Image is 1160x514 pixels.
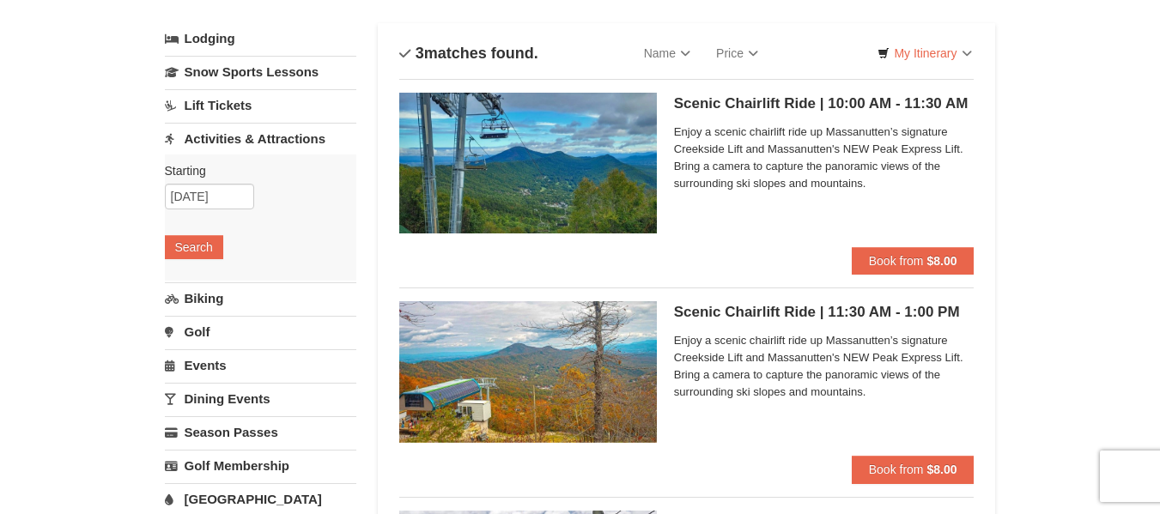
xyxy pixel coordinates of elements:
span: Book from [869,463,924,476]
h4: matches found. [399,45,538,62]
a: Season Passes [165,416,356,448]
span: Enjoy a scenic chairlift ride up Massanutten’s signature Creekside Lift and Massanutten's NEW Pea... [674,124,975,192]
img: 24896431-1-a2e2611b.jpg [399,93,657,233]
a: Lift Tickets [165,89,356,121]
a: My Itinerary [866,40,982,66]
button: Search [165,235,223,259]
a: Activities & Attractions [165,123,356,154]
span: Enjoy a scenic chairlift ride up Massanutten’s signature Creekside Lift and Massanutten's NEW Pea... [674,332,975,401]
span: Book from [869,254,924,268]
img: 24896431-13-a88f1aaf.jpg [399,301,657,442]
a: Snow Sports Lessons [165,56,356,88]
label: Starting [165,162,343,179]
a: Biking [165,282,356,314]
a: Price [703,36,771,70]
h5: Scenic Chairlift Ride | 11:30 AM - 1:00 PM [674,304,975,321]
a: Golf Membership [165,450,356,481]
strong: $8.00 [926,254,957,268]
strong: $8.00 [926,463,957,476]
a: Golf [165,316,356,348]
a: Events [165,349,356,381]
h5: Scenic Chairlift Ride | 10:00 AM - 11:30 AM [674,95,975,112]
a: Lodging [165,23,356,54]
span: 3 [416,45,424,62]
button: Book from $8.00 [852,247,975,275]
button: Book from $8.00 [852,456,975,483]
a: Dining Events [165,383,356,414]
a: Name [631,36,703,70]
